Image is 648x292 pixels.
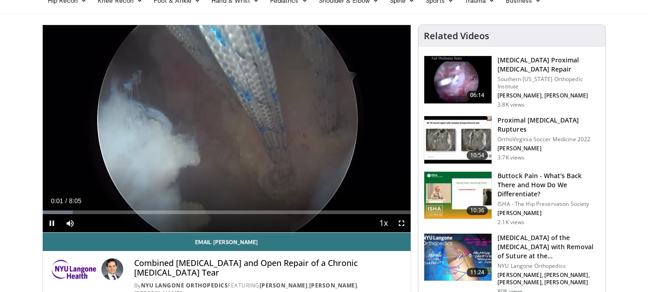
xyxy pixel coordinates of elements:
[497,56,600,74] h3: [MEDICAL_DATA] Proximal [MEDICAL_DATA] Repair
[424,171,600,226] a: 10:36 Buttock Pain - What's Back There and How Do We Differentiate? ISHA - The Hip Preservation S...
[65,197,67,205] span: /
[467,151,488,160] span: 10:54
[43,25,411,233] video-js: Video Player
[43,210,411,214] div: Progress Bar
[497,101,524,108] p: 3.8K views
[497,210,600,217] p: [PERSON_NAME]
[61,214,79,232] button: Mute
[424,116,492,164] img: 334f698f-c4e5-4b6a-91d6-9ca748fba671.150x105_q85_crop-smart_upscale.jpg
[424,31,489,41] h4: Related Videos
[424,56,492,103] img: 668dcac7-6ec7-40eb-8955-8bb7df29e805.150x105_q85_crop-smart_upscale.jpg
[424,172,492,219] img: 1f534846-03ec-4301-b14d-224e35840c19.150x105_q85_crop-smart_upscale.jpg
[497,272,600,286] p: [PERSON_NAME], [PERSON_NAME], [PERSON_NAME], [PERSON_NAME]
[374,214,392,232] button: Playback Rate
[497,136,600,143] p: OrthoVirginia Soccer Medicine 2022
[467,268,488,277] span: 11:24
[101,258,123,280] img: Avatar
[467,206,488,215] span: 10:36
[260,282,308,289] a: [PERSON_NAME]
[424,234,492,281] img: 4e790d97-38b5-4897-a10f-4a71f0f6c0fe.jpg.150x105_q85_crop-smart_upscale.jpg
[69,197,81,205] span: 8:05
[51,197,63,205] span: 0:01
[497,233,600,261] h3: [MEDICAL_DATA] of the [MEDICAL_DATA] with Removal of Suture at the [GEOGRAPHIC_DATA]…
[424,116,600,164] a: 10:54 Proximal [MEDICAL_DATA] Ruptures OrthoVirginia Soccer Medicine 2022 [PERSON_NAME] 3.7K views
[497,92,600,99] p: [PERSON_NAME], [PERSON_NAME]
[497,262,600,270] p: NYU Langone Orthopedics
[497,154,524,161] p: 3.7K views
[424,56,600,108] a: 06:14 [MEDICAL_DATA] Proximal [MEDICAL_DATA] Repair Southern [US_STATE] Orthopedic Institute [PER...
[43,214,61,232] button: Pause
[497,76,600,90] p: Southern [US_STATE] Orthopedic Institute
[141,282,228,289] a: NYU Langone Orthopedics
[497,145,600,152] p: [PERSON_NAME]
[497,116,600,134] h3: Proximal [MEDICAL_DATA] Ruptures
[467,91,488,100] span: 06:14
[309,282,357,289] a: [PERSON_NAME]
[497,200,600,208] p: ISHA - The Hip Preservation Society
[392,214,411,232] button: Fullscreen
[497,171,600,199] h3: Buttock Pain - What's Back There and How Do We Differentiate?
[134,258,403,278] h4: Combined [MEDICAL_DATA] and Open Repair of a Chronic [MEDICAL_DATA] Tear
[50,258,98,280] img: NYU Langone Orthopedics
[43,233,411,251] a: Email [PERSON_NAME]
[497,219,524,226] p: 2.1K views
